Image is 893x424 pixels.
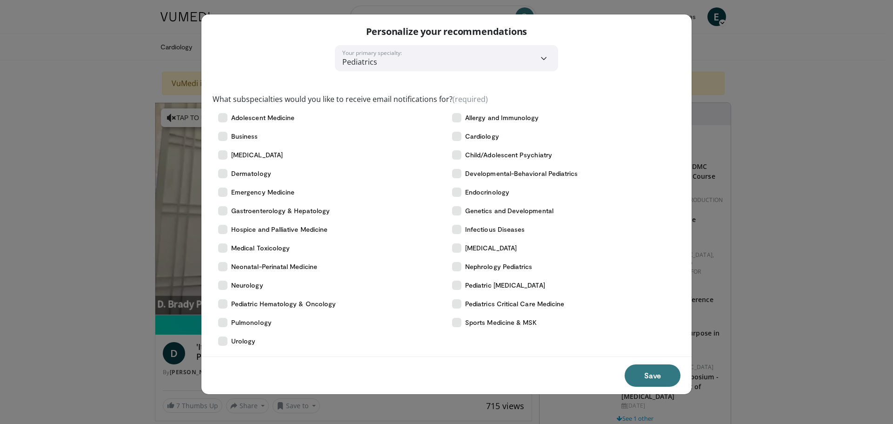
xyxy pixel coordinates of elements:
span: Urology [231,337,256,346]
span: Allergy and Immunology [465,113,539,122]
span: Pediatrics Critical Care Medicine [465,299,564,309]
span: Emergency Medicine [231,188,294,197]
span: (required) [453,94,488,104]
span: Pediatric [MEDICAL_DATA] [465,281,545,290]
span: Gastroenterology & Hepatology [231,206,330,215]
span: Nephrology Pediatrics [465,262,532,271]
p: Personalize your recommendations [366,26,527,38]
span: Hospice and Palliative Medicine [231,225,327,234]
span: Medical Toxicology [231,243,290,253]
span: Pulmonology [231,318,272,327]
span: Infectious Diseases [465,225,525,234]
span: [MEDICAL_DATA] [231,150,283,160]
button: Save [625,364,680,387]
span: Pediatric Hematology & Oncology [231,299,336,309]
span: Cardiology [465,132,499,141]
span: Business [231,132,258,141]
span: Neonatal-Perinatal Medicine [231,262,317,271]
label: What subspecialties would you like to receive email notifications for? [213,94,488,105]
span: [MEDICAL_DATA] [465,243,517,253]
span: Child/Adolescent Psychiatry [465,150,552,160]
span: Sports Medicine & MSK [465,318,537,327]
span: Dermatology [231,169,271,178]
span: Adolescent Medicine [231,113,294,122]
span: Endocrinology [465,188,509,197]
span: Genetics and Developmental [465,206,553,215]
span: Neurology [231,281,263,290]
span: Developmental-Behavioral Pediatrics [465,169,578,178]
